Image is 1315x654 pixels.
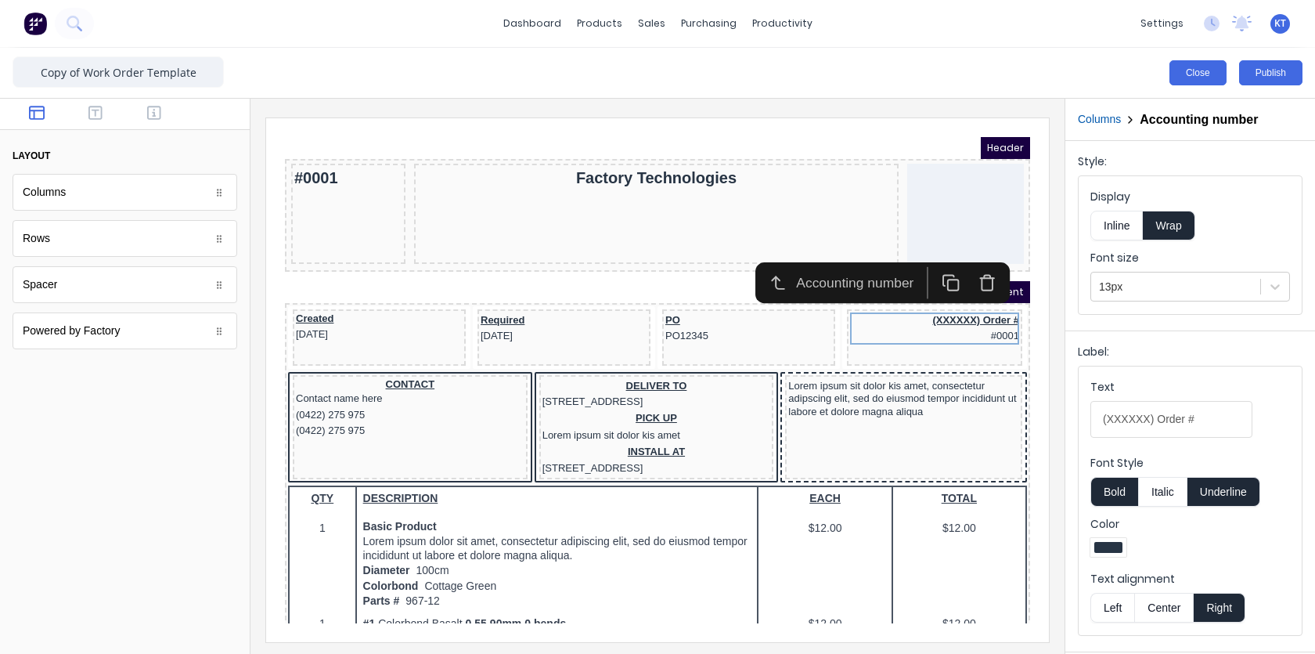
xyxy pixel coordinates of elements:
div: Spacer [13,266,237,303]
div: (0422) 275 975 [11,270,240,286]
img: Factory [23,12,47,35]
h2: Accounting number [1140,112,1258,127]
a: dashboard [495,12,569,35]
button: Inline [1090,211,1143,240]
span: KT [1274,16,1286,31]
div: Rows [23,230,50,247]
div: CONTACT [11,241,240,254]
div: Contact name here [11,254,240,269]
div: Label: [1078,344,1302,366]
div: (0422) 275 975 [11,286,240,302]
div: INSTALL AT[STREET_ADDRESS] [258,307,486,339]
button: Columns [1078,111,1121,128]
button: Wrap [1143,211,1194,240]
div: Powered by Factory [13,313,237,349]
div: purchasing [673,12,744,35]
label: Color [1090,516,1290,532]
button: Bold [1090,477,1138,507]
div: Text [1090,379,1252,401]
div: sales [630,12,673,35]
div: DELIVER TO[STREET_ADDRESS] [258,241,486,273]
div: Powered by Factory [23,323,121,339]
button: Right [1194,593,1245,623]
button: Left [1090,593,1134,623]
div: POPO12345 [380,175,547,208]
button: Close [1169,60,1227,85]
div: Rows [13,220,237,257]
iframe: To enrich screen reader interactions, please activate Accessibility in Grammarly extension settings [266,118,1049,642]
div: products [569,12,630,35]
input: Enter template name here [13,56,224,88]
button: Italic [1138,477,1187,507]
div: Lorem ipsum sit dolor kis amet, consectetur adipscing elit, sed do eiusmod tempor incididunt ut l... [503,241,734,283]
button: Underline [1187,477,1260,507]
div: (XXXXXX) Order ##0001 [565,175,734,208]
button: Center [1134,593,1194,623]
input: Text [1090,401,1252,438]
div: PICK UPLorem ipsum sit dolor kis amet [258,273,486,308]
div: Spacer [23,276,57,293]
button: layout [13,143,237,169]
button: Delete [684,130,720,162]
div: Columns [23,184,66,201]
button: Duplicate [648,130,684,162]
div: CONTACTContact name here(0422) 275 975(0422) 275 975DELIVER TO[STREET_ADDRESS]PICK UPLorem ipsum ... [3,235,742,349]
button: Publish [1239,60,1302,85]
label: Font size [1090,250,1290,266]
div: Columns [13,174,237,211]
div: layout [13,149,50,163]
button: Select parent [474,130,510,162]
div: productivity [744,12,820,35]
label: Font Style [1090,455,1290,471]
label: Text alignment [1090,571,1290,587]
div: Accounting number [511,135,638,156]
div: Style: [1078,154,1302,175]
label: Display [1090,189,1290,204]
div: settings [1133,12,1191,35]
